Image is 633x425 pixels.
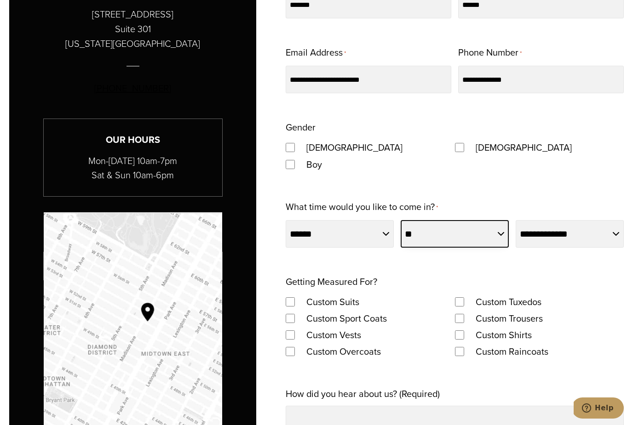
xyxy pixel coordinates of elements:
[297,327,370,343] label: Custom Vests
[65,7,200,51] p: [STREET_ADDRESS] Suite 301 [US_STATE][GEOGRAPHIC_DATA]
[466,327,541,343] label: Custom Shirts
[286,198,438,216] label: What time would you like to come in?
[297,294,368,310] label: Custom Suits
[286,119,316,136] legend: Gender
[286,385,440,402] label: How did you hear about us? (Required)
[297,310,396,327] label: Custom Sport Coats
[466,139,581,156] label: [DEMOGRAPHIC_DATA]
[44,154,222,182] p: Mon-[DATE] 10am-7pm Sat & Sun 10am-6pm
[466,343,558,360] label: Custom Raincoats
[286,273,377,290] legend: Getting Measured For?
[297,343,390,360] label: Custom Overcoats
[458,44,522,62] label: Phone Number
[574,397,624,420] iframe: Opens a widget where you can chat to one of our agents
[466,310,552,327] label: Custom Trousers
[297,139,412,156] label: [DEMOGRAPHIC_DATA]
[44,133,222,147] h3: Our Hours
[286,44,346,62] label: Email Address
[94,81,171,95] a: [PHONE_NUMBER]
[297,156,331,173] label: Boy
[466,294,551,310] label: Custom Tuxedos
